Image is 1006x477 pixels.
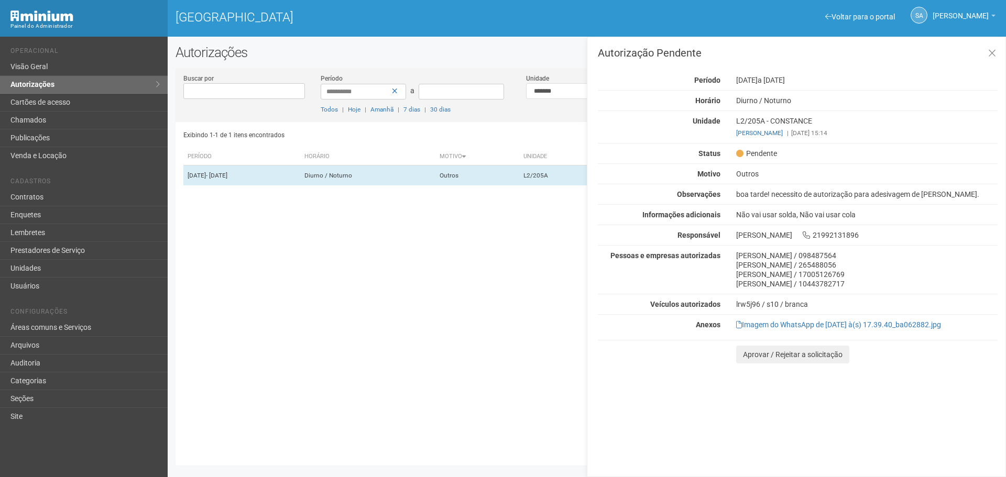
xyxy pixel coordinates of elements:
[321,74,343,83] label: Período
[933,13,996,21] a: [PERSON_NAME]
[736,129,783,137] a: [PERSON_NAME]
[728,210,1005,219] div: Não vai usar solda, Não vai usar cola
[183,74,214,83] label: Buscar por
[696,320,720,329] strong: Anexos
[403,106,420,113] a: 7 dias
[300,165,436,186] td: Diurno / Noturno
[728,75,1005,85] div: [DATE]
[736,346,849,363] button: Aprovar / Rejeitar a solicitação
[176,10,579,24] h1: [GEOGRAPHIC_DATA]
[435,148,519,165] th: Motivo
[697,170,720,178] strong: Motivo
[728,190,1005,199] div: boa tarde! necessito de autorização para adesivagem de [PERSON_NAME].
[348,106,360,113] a: Hoje
[728,230,1005,240] div: [PERSON_NAME] 21992131896
[694,76,720,84] strong: Período
[736,260,998,270] div: [PERSON_NAME] / 265488056
[728,169,1005,179] div: Outros
[10,21,160,31] div: Painel do Administrador
[183,165,300,186] td: [DATE]
[758,76,785,84] span: a [DATE]
[728,116,1005,138] div: L2/205A - CONSTANCE
[410,86,414,95] span: a
[183,148,300,165] th: Período
[430,106,451,113] a: 30 dias
[365,106,366,113] span: |
[519,165,599,186] td: L2/205A
[398,106,399,113] span: |
[424,106,426,113] span: |
[435,165,519,186] td: Outros
[911,7,927,24] a: SA
[677,231,720,239] strong: Responsável
[728,96,1005,105] div: Diurno / Noturno
[825,13,895,21] a: Voltar para o portal
[10,308,160,319] li: Configurações
[698,149,720,158] strong: Status
[677,190,720,198] strong: Observações
[206,172,227,179] span: - [DATE]
[736,320,941,329] a: Imagem do WhatsApp de [DATE] à(s) 17.39.40_ba062882.jpg
[610,251,720,260] strong: Pessoas e empresas autorizadas
[519,148,599,165] th: Unidade
[300,148,436,165] th: Horário
[10,178,160,188] li: Cadastros
[176,45,998,60] h2: Autorizações
[695,96,720,105] strong: Horário
[342,106,344,113] span: |
[933,2,989,20] span: Silvio Anjos
[598,48,998,58] h3: Autorização Pendente
[370,106,393,113] a: Amanhã
[736,270,998,279] div: [PERSON_NAME] / 17005126769
[642,210,720,219] strong: Informações adicionais
[10,47,160,58] li: Operacional
[736,149,777,158] span: Pendente
[787,129,789,137] span: |
[736,279,998,289] div: [PERSON_NAME] / 10443782717
[321,106,338,113] a: Todos
[736,299,998,309] div: lrw5j96 / s10 / branca
[183,127,584,143] div: Exibindo 1-1 de 1 itens encontrados
[10,10,73,21] img: Minium
[526,74,549,83] label: Unidade
[693,117,720,125] strong: Unidade
[736,128,998,138] div: [DATE] 15:14
[650,300,720,308] strong: Veículos autorizados
[736,251,998,260] div: [PERSON_NAME] / 098487564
